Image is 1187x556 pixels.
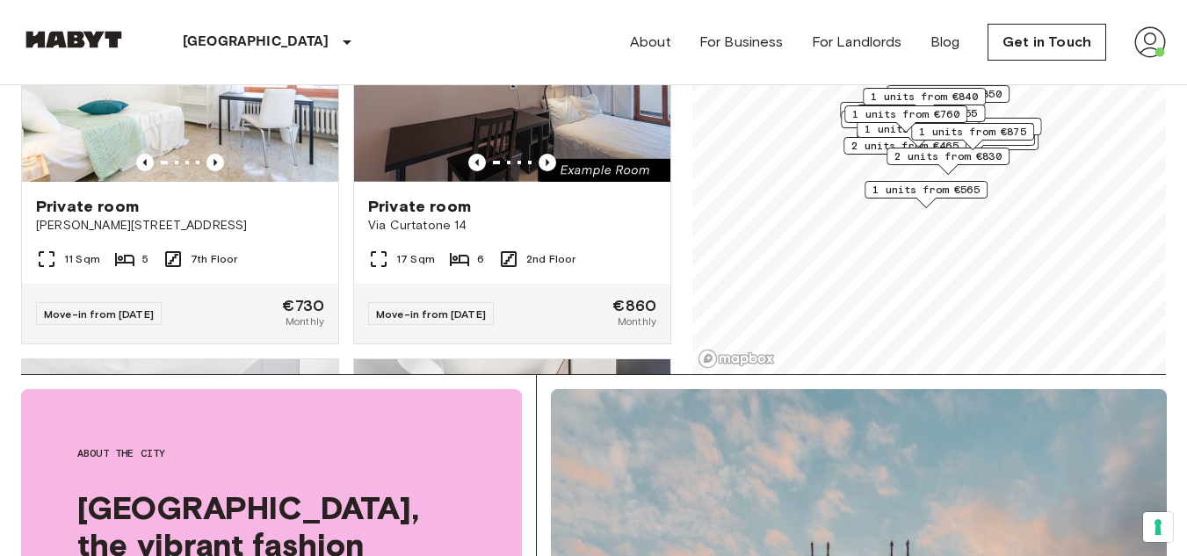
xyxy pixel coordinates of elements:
[142,251,148,267] span: 5
[526,251,575,267] span: 2nd Floor
[848,103,955,119] span: 2 units from €810
[77,445,466,461] span: About the city
[64,251,100,267] span: 11 Sqm
[840,102,963,129] div: Map marker
[376,307,486,321] span: Move-in from [DATE]
[844,105,967,133] div: Map marker
[894,148,1002,164] span: 2 units from €830
[1134,26,1166,58] img: avatar
[841,111,964,138] div: Map marker
[865,181,988,208] div: Map marker
[857,120,980,148] div: Map marker
[913,118,1042,145] div: Map marker
[698,349,775,369] a: Mapbox logo
[871,89,978,105] span: 1 units from €840
[183,32,329,53] p: [GEOGRAPHIC_DATA]
[36,217,324,235] span: [PERSON_NAME][STREET_ADDRESS]
[368,217,656,235] span: Via Curtatone 14
[191,251,237,267] span: 7th Floor
[282,298,324,314] span: €730
[36,196,139,217] span: Private room
[539,154,556,171] button: Previous image
[872,182,980,198] span: 1 units from €565
[851,138,959,154] span: 2 units from €465
[887,85,1010,112] div: Map marker
[618,314,656,329] span: Monthly
[857,105,986,132] div: Map marker
[630,32,671,53] a: About
[44,307,154,321] span: Move-in from [DATE]
[921,119,1034,134] span: 1 units from €1565
[911,123,1034,150] div: Map marker
[852,106,959,122] span: 1 units from €760
[919,124,1026,140] span: 1 units from €875
[699,32,784,53] a: For Business
[887,148,1010,175] div: Map marker
[812,32,902,53] a: For Landlords
[396,251,435,267] span: 17 Sqm
[206,154,224,171] button: Previous image
[468,154,486,171] button: Previous image
[843,137,966,164] div: Map marker
[286,314,324,329] span: Monthly
[21,31,127,48] img: Habyt
[136,154,154,171] button: Previous image
[1143,512,1173,542] button: Your consent preferences for tracking technologies
[930,32,960,53] a: Blog
[894,86,1002,102] span: 1 units from €850
[368,196,471,217] span: Private room
[988,24,1106,61] a: Get in Touch
[612,298,656,314] span: €860
[863,88,986,115] div: Map marker
[477,251,484,267] span: 6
